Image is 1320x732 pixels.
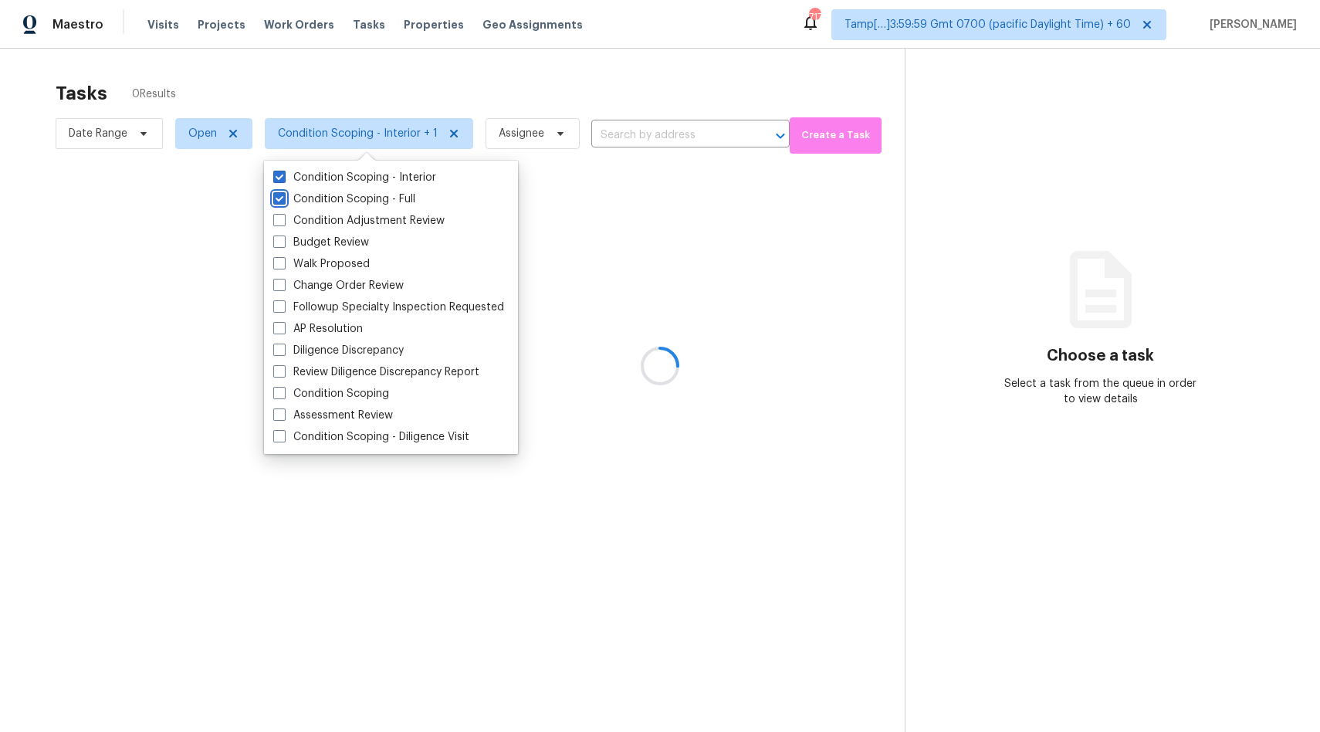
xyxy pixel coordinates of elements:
[273,429,469,445] label: Condition Scoping - Diligence Visit
[273,256,370,272] label: Walk Proposed
[273,213,445,229] label: Condition Adjustment Review
[273,300,504,315] label: Followup Specialty Inspection Requested
[273,191,415,207] label: Condition Scoping - Full
[273,408,393,423] label: Assessment Review
[273,278,404,293] label: Change Order Review
[809,9,820,25] div: 717
[273,343,404,358] label: Diligence Discrepancy
[273,235,369,250] label: Budget Review
[273,386,389,402] label: Condition Scoping
[273,321,363,337] label: AP Resolution
[273,364,479,380] label: Review Diligence Discrepancy Report
[273,170,436,185] label: Condition Scoping - Interior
